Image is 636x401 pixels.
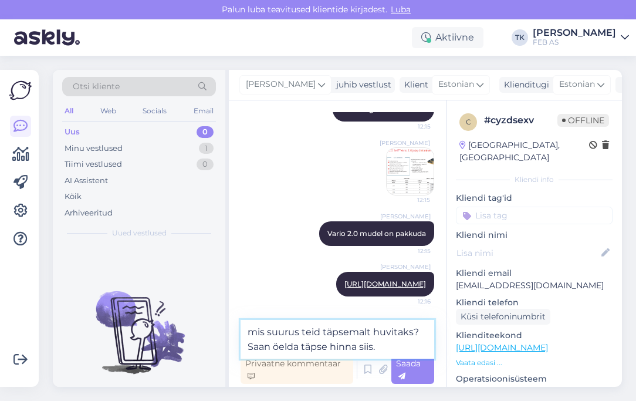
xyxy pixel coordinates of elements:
[65,207,113,219] div: Arhiveeritud
[456,309,550,325] div: Küsi telefoninumbrit
[380,262,431,271] span: [PERSON_NAME]
[456,342,548,353] a: [URL][DOMAIN_NAME]
[400,79,428,91] div: Klient
[387,297,431,306] span: 12:16
[380,212,431,221] span: [PERSON_NAME]
[456,358,613,368] p: Vaata edasi ...
[62,103,76,119] div: All
[533,38,616,47] div: FEB AS
[456,279,613,292] p: [EMAIL_ADDRESS][DOMAIN_NAME]
[456,247,599,260] input: Lisa nimi
[386,196,430,204] span: 12:15
[191,103,216,119] div: Email
[466,117,471,126] span: c
[65,175,108,187] div: AI Assistent
[241,320,434,359] textarea: mis suurus teid täpsemalt huvitaks? Saan öelda täpse hinna siis.
[456,174,613,185] div: Kliendi info
[344,279,426,288] a: [URL][DOMAIN_NAME]
[65,126,80,138] div: Uus
[557,114,609,127] span: Offline
[533,28,616,38] div: [PERSON_NAME]
[459,139,589,164] div: [GEOGRAPHIC_DATA], [GEOGRAPHIC_DATA]
[456,296,613,309] p: Kliendi telefon
[512,29,528,46] div: TK
[73,80,120,93] span: Otsi kliente
[246,78,316,91] span: [PERSON_NAME]
[456,229,613,241] p: Kliendi nimi
[438,78,474,91] span: Estonian
[65,159,122,170] div: Tiimi vestlused
[331,79,391,91] div: juhib vestlust
[456,373,613,385] p: Operatsioonisüsteem
[9,79,32,102] img: Askly Logo
[380,139,430,147] span: [PERSON_NAME]
[484,113,557,127] div: # cyzdsexv
[387,122,431,131] span: 12:15
[197,159,214,170] div: 0
[98,103,119,119] div: Web
[387,4,414,15] span: Luba
[199,143,214,154] div: 1
[327,229,426,238] span: Vario 2.0 mudel on pakkuda
[559,78,595,91] span: Estonian
[387,148,434,195] img: Attachment
[412,27,483,48] div: Aktiivne
[140,103,169,119] div: Socials
[79,386,199,399] p: Uued vestlused tulevad siia.
[533,28,629,47] a: [PERSON_NAME]FEB AS
[65,191,82,203] div: Kõik
[112,228,167,238] span: Uued vestlused
[241,356,353,384] div: Privaatne kommentaar
[197,126,214,138] div: 0
[456,385,613,397] p: [MEDICAL_DATA]
[456,329,613,342] p: Klienditeekond
[499,79,549,91] div: Klienditugi
[456,192,613,204] p: Kliendi tag'id
[53,270,225,376] img: No chats
[456,267,613,279] p: Kliendi email
[387,247,431,255] span: 12:15
[65,143,123,154] div: Minu vestlused
[456,207,613,224] input: Lisa tag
